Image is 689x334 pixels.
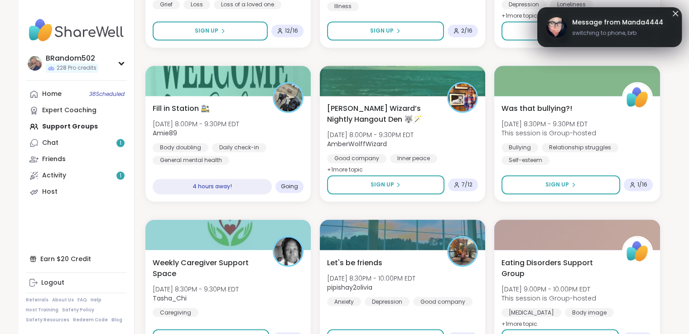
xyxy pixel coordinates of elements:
[637,181,647,188] span: 1 / 16
[545,181,569,189] span: Sign Up
[46,53,98,63] div: BRandom502
[623,237,651,265] img: ShareWell
[91,297,101,303] a: Help
[120,172,121,180] span: 1
[327,257,382,268] span: Let's be friends
[327,21,444,40] button: Sign Up
[565,308,614,317] div: Body image
[448,83,477,111] img: AmberWolffWizard
[26,102,127,119] a: Expert Coaching
[546,13,673,42] a: Manda4444Message from Manda4444switching to phone, brb
[26,135,127,151] a: Chat1
[153,103,210,114] span: Fill in Station 🚉
[212,143,266,152] div: Daily check-in
[274,237,302,265] img: Tasha_Chi
[153,21,268,40] button: Sign Up
[26,275,127,291] a: Logout
[327,297,361,306] div: Anxiety
[327,2,359,11] div: Illness
[501,129,596,138] span: This session is Group-hosted
[77,297,87,303] a: FAQ
[62,307,94,313] a: Safety Policy
[42,106,96,115] div: Expert Coaching
[111,317,122,323] a: Blog
[281,183,298,190] span: Going
[153,179,272,194] div: 4 hours away!
[153,308,198,317] div: Caregiving
[572,18,663,27] span: Message from Manda4444
[26,317,69,323] a: Safety Resources
[413,297,472,306] div: Good company
[120,139,121,147] span: 1
[501,308,561,317] div: [MEDICAL_DATA]
[501,103,572,114] span: Was that bullying?!
[501,21,618,40] button: Sign Up
[542,143,618,152] div: Relationship struggles
[501,156,549,165] div: Self-esteem
[73,317,108,323] a: Redeem Code
[327,282,372,291] b: pipishay2olivia
[153,143,208,152] div: Body doubling
[52,297,74,303] a: About Us
[42,187,58,196] div: Host
[153,257,263,279] span: Weekly Caregiver Support Space
[327,154,386,163] div: Good company
[26,251,127,267] div: Earn $20 Credit
[153,156,229,165] div: General mental health
[501,175,620,194] button: Sign Up
[153,293,187,302] b: Tasha_Chi
[274,83,302,111] img: Amie89
[26,297,48,303] a: Referrals
[365,297,410,306] div: Depression
[370,27,394,35] span: Sign Up
[28,56,42,71] img: BRandom502
[89,91,125,98] span: 38 Scheduled
[370,181,394,189] span: Sign Up
[153,129,177,138] b: Amie89
[195,27,218,35] span: Sign Up
[42,155,66,164] div: Friends
[461,27,472,34] span: 2 / 16
[26,307,58,313] a: Host Training
[26,14,127,46] img: ShareWell Nav Logo
[26,167,127,184] a: Activity1
[57,64,96,72] span: 228 Pro credits
[153,119,239,129] span: [DATE] 8:00PM - 9:30PM EDT
[153,284,239,293] span: [DATE] 8:30PM - 9:30PM EDT
[285,27,298,34] span: 12 / 16
[327,175,444,194] button: Sign Up
[501,119,596,129] span: [DATE] 8:30PM - 9:30PM EDT
[42,171,66,180] div: Activity
[26,86,127,102] a: Home38Scheduled
[448,237,477,265] img: pipishay2olivia
[26,184,127,200] a: Host
[327,273,415,282] span: [DATE] 8:30PM - 10:00PM EDT
[26,151,127,167] a: Friends
[546,17,567,38] img: Manda4444
[41,278,64,287] div: Logout
[501,284,596,293] span: [DATE] 9:00PM - 10:00PM EDT
[42,138,58,148] div: Chat
[501,257,612,279] span: Eating Disorders Support Group
[42,90,62,99] div: Home
[501,143,538,152] div: Bullying
[501,293,596,302] span: This session is Group-hosted
[390,154,437,163] div: Inner peace
[462,181,472,188] span: 7 / 12
[327,130,414,139] span: [DATE] 8:00PM - 9:30PM EDT
[572,29,663,37] span: switching to phone, brb
[327,103,437,125] span: [PERSON_NAME] Wizard’s Nightly Hangout Den 🐺🪄
[327,139,387,148] b: AmberWolffWizard
[623,83,651,111] img: ShareWell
